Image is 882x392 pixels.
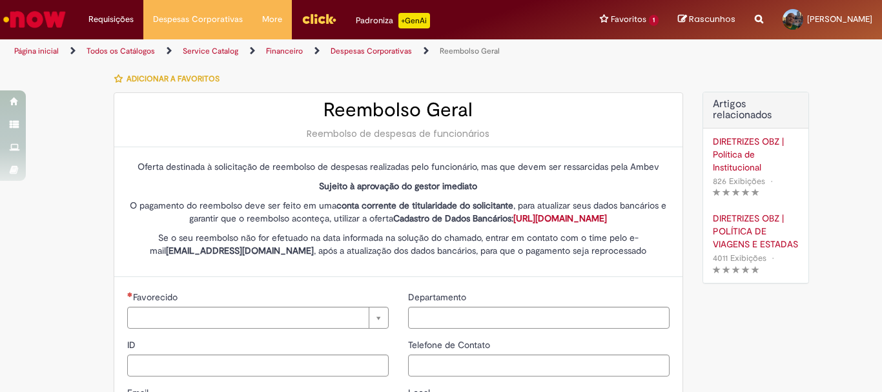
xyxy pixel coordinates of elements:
strong: [EMAIL_ADDRESS][DOMAIN_NAME] [166,245,314,256]
span: 1 [649,15,659,26]
strong: Sujeito à aprovação do gestor imediato [319,180,477,192]
span: 826 Exibições [713,176,765,187]
span: 4011 Exibições [713,253,766,263]
strong: conta corrente de titularidade do solicitante [336,200,513,211]
span: • [768,172,775,190]
span: Favoritos [611,13,646,26]
img: click_logo_yellow_360x200.png [302,9,336,28]
span: Necessários - Favorecido [133,291,180,303]
p: +GenAi [398,13,430,28]
button: Adicionar a Favoritos [114,65,227,92]
span: Adicionar a Favoritos [127,74,220,84]
p: Se o seu reembolso não for efetuado na data informada na solução do chamado, entrar em contato co... [127,231,670,257]
ul: Trilhas de página [10,39,579,63]
a: Service Catalog [183,46,238,56]
span: Departamento [408,291,469,303]
span: Telefone de Contato [408,339,493,351]
p: Oferta destinada à solicitação de reembolso de despesas realizadas pelo funcionário, mas que deve... [127,160,670,173]
strong: Cadastro de Dados Bancários: [393,212,607,224]
a: Página inicial [14,46,59,56]
div: Padroniza [356,13,430,28]
span: Rascunhos [689,13,735,25]
h2: Reembolso Geral [127,99,670,121]
span: ID [127,339,138,351]
h3: Artigos relacionados [713,99,799,121]
input: Telefone de Contato [408,355,670,377]
a: Financeiro [266,46,303,56]
span: Necessários [127,292,133,297]
a: Despesas Corporativas [331,46,412,56]
a: [URL][DOMAIN_NAME] [513,212,607,224]
a: Todos os Catálogos [87,46,155,56]
span: Despesas Corporativas [153,13,243,26]
p: O pagamento do reembolso deve ser feito em uma , para atualizar seus dados bancários e garantir q... [127,199,670,225]
span: More [262,13,282,26]
input: ID [127,355,389,377]
a: Limpar campo Favorecido [127,307,389,329]
input: Departamento [408,307,670,329]
div: Reembolso de despesas de funcionários [127,127,670,140]
a: Rascunhos [678,14,735,26]
span: Requisições [88,13,134,26]
img: ServiceNow [1,6,68,32]
a: DIRETRIZES OBZ | Política de Institucional [713,135,799,174]
a: Reembolso Geral [440,46,500,56]
span: [PERSON_NAME] [807,14,872,25]
span: • [769,249,777,267]
a: DIRETRIZES OBZ | POLÍTICA DE VIAGENS E ESTADAS [713,212,799,251]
